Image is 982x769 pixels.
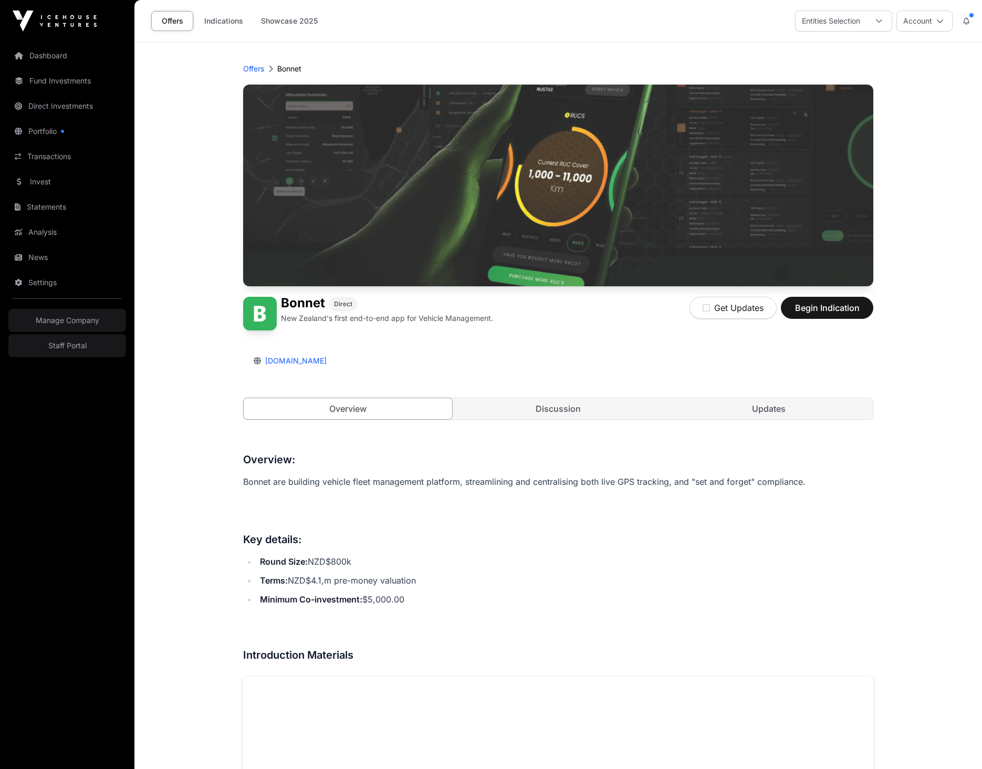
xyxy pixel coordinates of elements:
strong: Terms: [260,575,288,586]
a: Overview [243,398,453,420]
h3: Key details: [243,531,873,548]
button: Begin Indication [781,297,873,319]
a: Analysis [8,221,126,244]
a: Settings [8,271,126,294]
span: Begin Indication [794,302,860,314]
button: Account [896,11,953,32]
a: Showcase 2025 [254,11,325,31]
a: Indications [197,11,250,31]
a: Direct Investments [8,95,126,118]
a: Offers [151,11,193,31]
a: Transactions [8,145,126,168]
a: Fund Investments [8,69,126,92]
a: Statements [8,195,126,219]
a: Discussion [454,398,663,419]
img: Bonnet [243,85,873,286]
p: New Zealand's first end-to-end app for Vehicle Management. [281,313,493,324]
p: Bonnet [277,64,301,74]
a: [DOMAIN_NAME] [261,356,327,365]
img: Bonnet [243,297,277,330]
li: NZD$4.1,m pre-money valuation [257,573,873,588]
a: Manage Company [8,309,126,332]
a: Offers [243,64,264,74]
div: Entities Selection [796,11,866,31]
a: Invest [8,170,126,193]
a: News [8,246,126,269]
a: Updates [664,398,873,419]
a: Dashboard [8,44,126,67]
a: Portfolio [8,120,126,143]
a: Begin Indication [781,307,873,318]
button: Get Updates [690,297,777,319]
h3: Introduction Materials [243,647,873,663]
nav: Tabs [244,398,873,419]
h1: Bonnet [281,297,325,311]
p: Bonnet are building vehicle fleet management platform, streamlining and centralising both live GP... [243,474,873,489]
a: Staff Portal [8,334,126,357]
li: $5,000.00 [257,592,873,607]
strong: Round Size: [260,556,308,567]
h3: Overview: [243,451,873,468]
span: Direct [334,300,352,308]
strong: Minimum Co-investment: [260,594,362,605]
li: NZD$800k [257,554,873,569]
img: Icehouse Ventures Logo [13,11,97,32]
